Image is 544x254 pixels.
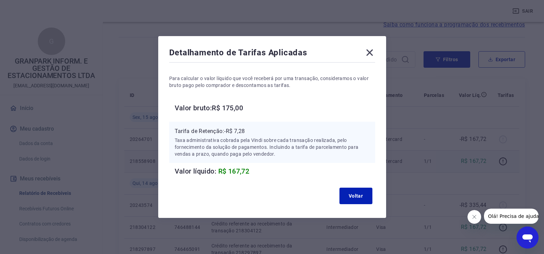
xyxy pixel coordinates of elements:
[175,137,370,157] p: Taxa administrativa cobrada pela Vindi sobre cada transação realizada, pelo fornecimento da soluç...
[175,127,370,135] p: Tarifa de Retenção: -R$ 7,28
[175,102,375,113] h6: Valor bruto: R$ 175,00
[218,167,250,175] span: R$ 167,72
[175,166,375,177] h6: Valor líquido:
[4,5,58,10] span: Olá! Precisa de ajuda?
[169,75,375,89] p: Para calcular o valor líquido que você receberá por uma transação, consideramos o valor bruto pag...
[339,188,372,204] button: Voltar
[484,209,539,224] iframe: Mensagem da empresa
[169,47,375,61] div: Detalhamento de Tarifas Aplicadas
[517,227,539,249] iframe: Botão para abrir a janela de mensagens
[467,210,481,224] iframe: Fechar mensagem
